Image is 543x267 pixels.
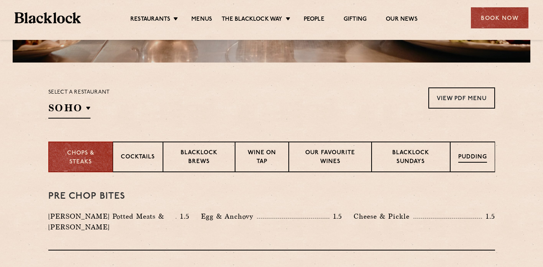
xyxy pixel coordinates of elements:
[48,211,176,232] p: [PERSON_NAME] Potted Meats & [PERSON_NAME]
[304,16,324,24] a: People
[482,211,495,221] p: 1.5
[458,153,487,163] p: Pudding
[48,191,495,201] h3: Pre Chop Bites
[48,101,90,119] h2: SOHO
[329,211,342,221] p: 1.5
[222,16,282,24] a: The Blacklock Way
[297,149,364,167] p: Our favourite wines
[386,16,418,24] a: Our News
[354,211,413,222] p: Cheese & Pickle
[380,149,442,167] p: Blacklock Sundays
[176,211,189,221] p: 1.5
[201,211,257,222] p: Egg & Anchovy
[130,16,170,24] a: Restaurants
[121,153,155,163] p: Cocktails
[344,16,367,24] a: Gifting
[243,149,281,167] p: Wine on Tap
[15,12,81,23] img: BL_Textured_Logo-footer-cropped.svg
[48,87,110,97] p: Select a restaurant
[171,149,227,167] p: Blacklock Brews
[428,87,495,109] a: View PDF Menu
[471,7,528,28] div: Book Now
[57,149,105,166] p: Chops & Steaks
[191,16,212,24] a: Menus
